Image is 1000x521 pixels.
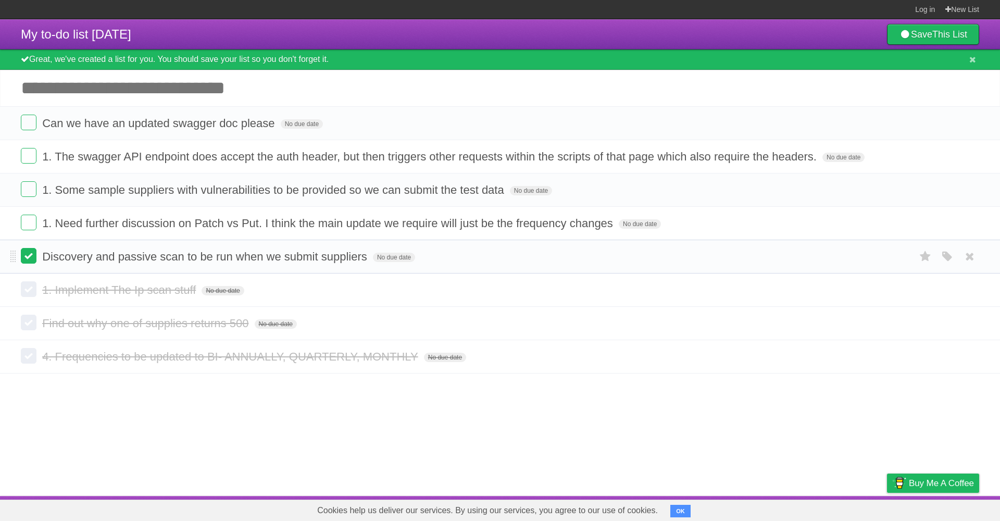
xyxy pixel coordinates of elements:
label: Done [21,181,36,197]
label: Done [21,348,36,364]
span: 1. Some sample suppliers with vulnerabilities to be provided so we can submit the test data [42,183,507,196]
a: About [748,499,770,518]
b: This List [932,29,967,40]
a: Buy me a coffee [887,474,979,493]
a: Terms [838,499,861,518]
span: Discovery and passive scan to be run when we submit suppliers [42,250,370,263]
span: No due date [373,253,415,262]
img: Buy me a coffee [892,474,906,492]
span: No due date [281,119,323,129]
span: No due date [202,286,244,295]
a: Developers [783,499,825,518]
span: 1. The swagger API endpoint does accept the auth header, but then triggers other requests within ... [42,150,819,163]
span: Cookies help us deliver our services. By using our services, you agree to our use of cookies. [307,500,668,521]
span: No due date [255,319,297,329]
label: Done [21,315,36,330]
span: 4. Frequencies to be updated to BI- ANNUALLY, QUARTERLY, MONTHLY [42,350,420,363]
span: Find out why one of supplies returns 500 [42,317,251,330]
label: Done [21,148,36,164]
button: OK [670,505,691,517]
span: No due date [619,219,661,229]
span: Buy me a coffee [909,474,974,492]
span: 1. Implement The Ip scan stuff [42,283,198,296]
a: Suggest a feature [914,499,979,518]
a: Privacy [873,499,901,518]
label: Done [21,215,36,230]
span: No due date [822,153,865,162]
span: 1. Need further discussion on Patch vs Put. I think the main update we require will just be the f... [42,217,616,230]
span: No due date [510,186,552,195]
label: Done [21,281,36,297]
label: Done [21,248,36,264]
label: Done [21,115,36,130]
span: Can we have an updated swagger doc please [42,117,277,130]
span: No due date [424,353,466,362]
label: Star task [916,248,935,265]
a: SaveThis List [887,24,979,45]
span: My to-do list [DATE] [21,27,131,41]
